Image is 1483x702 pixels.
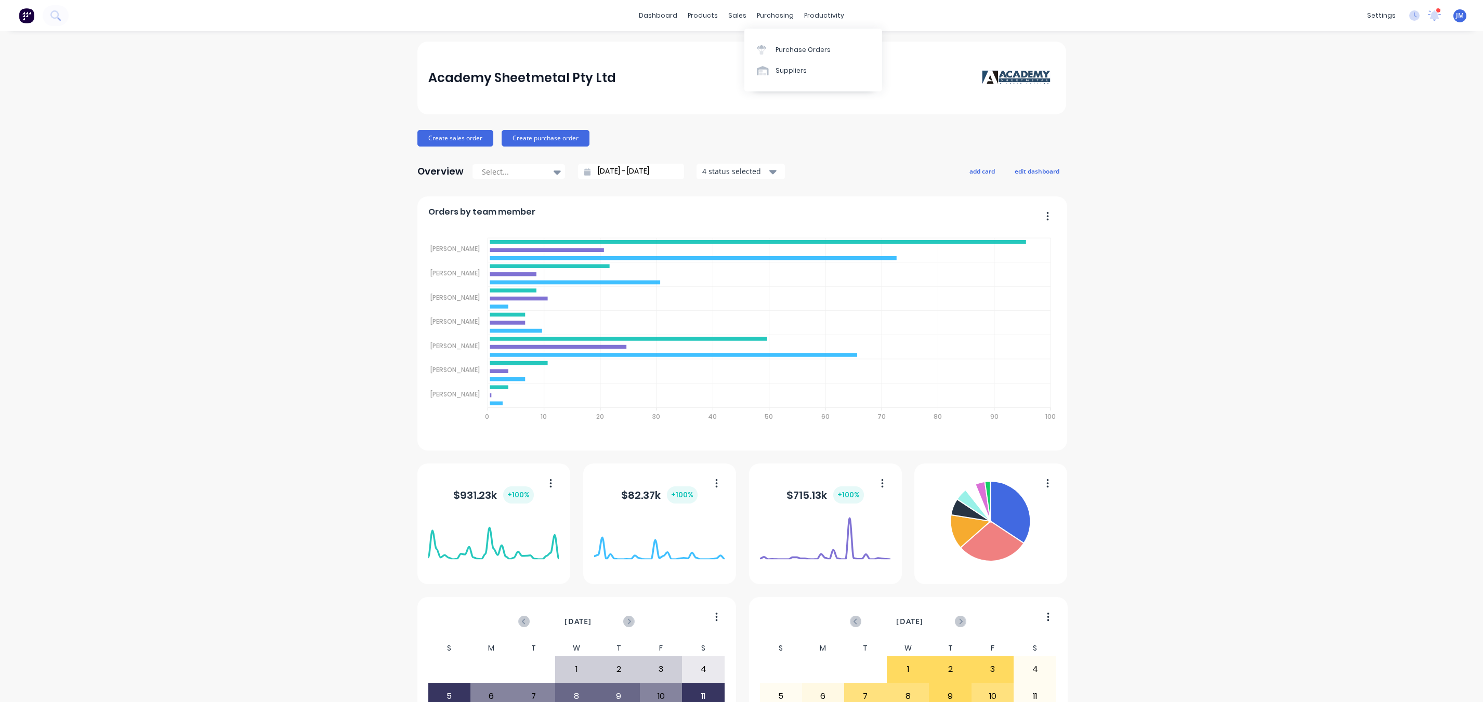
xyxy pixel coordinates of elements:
div: T [513,641,555,656]
tspan: 30 [652,412,660,421]
div: 3 [972,656,1014,682]
div: Purchase Orders [776,45,831,55]
div: productivity [799,8,849,23]
span: Orders by team member [428,206,535,218]
div: + 100 % [833,486,864,504]
tspan: 100 [1045,412,1056,421]
div: 2 [929,656,971,682]
tspan: 10 [541,412,547,421]
div: $ 82.37k [621,486,698,504]
div: + 100 % [503,486,534,504]
tspan: [PERSON_NAME] [430,269,480,277]
div: + 100 % [667,486,698,504]
div: 1 [556,656,597,682]
button: Create sales order [417,130,493,147]
div: $ 931.23k [453,486,534,504]
div: S [682,641,725,656]
div: W [887,641,929,656]
div: sales [723,8,752,23]
span: [DATE] [896,616,923,627]
img: Academy Sheetmetal Pty Ltd [982,70,1055,86]
span: [DATE] [565,616,592,627]
div: 4 [1014,656,1056,682]
button: add card [963,164,1002,178]
span: JM [1456,11,1464,20]
tspan: 20 [596,412,604,421]
div: 3 [640,656,682,682]
div: S [759,641,802,656]
div: T [844,641,887,656]
div: W [555,641,598,656]
div: M [470,641,513,656]
div: S [428,641,470,656]
div: products [683,8,723,23]
button: edit dashboard [1008,164,1066,178]
div: settings [1362,8,1401,23]
div: Overview [417,161,464,182]
div: F [972,641,1014,656]
tspan: [PERSON_NAME] [430,244,480,253]
div: Academy Sheetmetal Pty Ltd [428,68,616,88]
tspan: 60 [821,412,830,421]
tspan: [PERSON_NAME] [430,365,480,374]
tspan: 50 [765,412,773,421]
a: Suppliers [744,60,882,81]
tspan: 70 [877,412,886,421]
tspan: 0 [485,412,489,421]
div: Suppliers [776,66,807,75]
tspan: [PERSON_NAME] [430,317,480,326]
div: 1 [887,656,929,682]
div: 2 [598,656,639,682]
a: Purchase Orders [744,39,882,60]
tspan: 40 [708,412,717,421]
button: 4 status selected [697,164,785,179]
button: Create purchase order [502,130,589,147]
div: M [802,641,845,656]
div: purchasing [752,8,799,23]
tspan: 90 [990,412,999,421]
tspan: [PERSON_NAME] [430,293,480,301]
tspan: [PERSON_NAME] [430,390,480,399]
div: T [929,641,972,656]
div: T [597,641,640,656]
tspan: 80 [934,412,942,421]
div: S [1014,641,1056,656]
a: dashboard [634,8,683,23]
div: F [640,641,683,656]
img: Factory [19,8,34,23]
div: 4 [683,656,724,682]
div: $ 715.13k [786,486,864,504]
div: 4 status selected [702,166,768,177]
tspan: [PERSON_NAME] [430,341,480,350]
